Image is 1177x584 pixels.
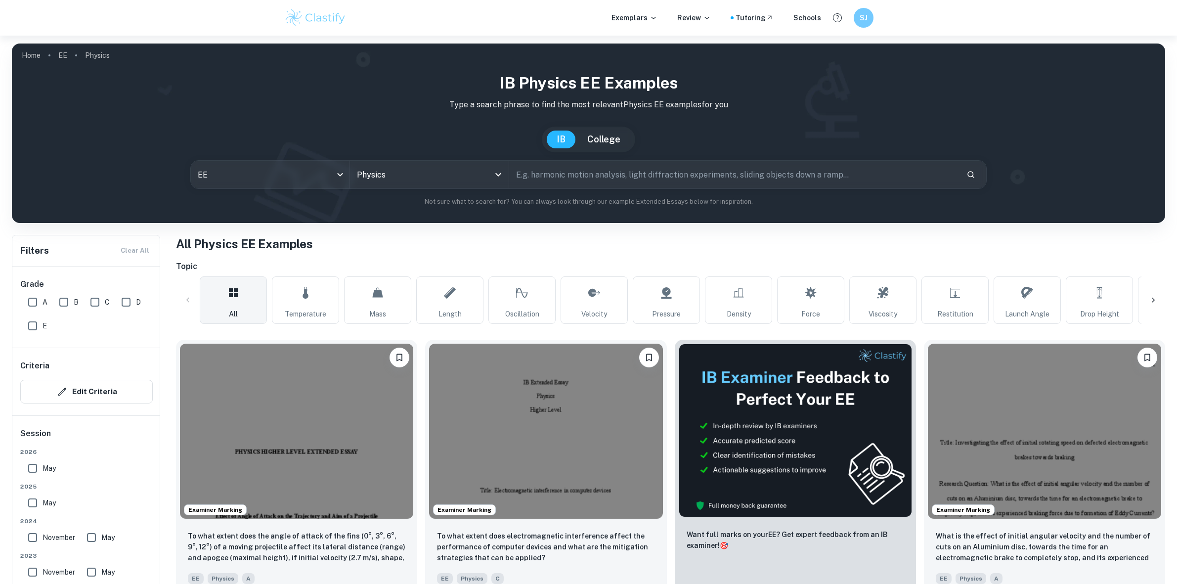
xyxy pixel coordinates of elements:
span: Physics [457,573,487,584]
button: Search [962,166,979,183]
span: Oscillation [505,309,539,319]
span: E [43,320,47,331]
h6: SJ [858,12,869,23]
span: Temperature [285,309,326,319]
button: Bookmark [1137,348,1157,367]
p: Review [677,12,711,23]
span: May [101,567,115,578]
img: Physics EE example thumbnail: What is the effect of initial angular ve [928,344,1161,519]
p: Want full marks on your EE ? Get expert feedback from an IB examiner! [687,529,904,551]
span: May [43,463,56,474]
p: To what extent does the angle of attack of the fins (0°, 3°, 6°, 9°, 12°) of a moving projectile ... [188,531,405,564]
span: Mass [369,309,386,319]
span: EE [437,573,453,584]
span: Restitution [937,309,973,319]
span: All [229,309,238,319]
img: Physics EE example thumbnail: To what extent does electromagnetic inte [429,344,662,519]
span: A [990,573,1003,584]
h1: All Physics EE Examples [176,235,1165,253]
button: Edit Criteria [20,380,153,404]
span: Physics [956,573,986,584]
span: May [43,497,56,508]
p: Physics [85,50,110,61]
span: November [43,567,75,578]
img: Clastify logo [284,8,347,28]
span: Density [727,309,751,319]
button: College [577,131,630,148]
h6: Topic [176,261,1165,272]
img: Thumbnail [679,344,912,517]
h6: Session [20,428,153,448]
h6: Filters [20,244,49,258]
span: EE [188,573,204,584]
span: November [43,532,75,543]
button: Bookmark [390,348,409,367]
button: Help and Feedback [829,9,846,26]
span: B [74,297,79,308]
span: A [242,573,255,584]
span: 2025 [20,482,153,491]
span: 🎯 [720,541,728,549]
p: Type a search phrase to find the most relevant Physics EE examples for you [20,99,1157,111]
span: Physics [208,573,238,584]
p: What is the effect of initial angular velocity and the number of cuts on an Aluminium disc, towar... [936,531,1153,564]
span: A [43,297,47,308]
span: Examiner Marking [932,505,994,514]
span: Force [801,309,820,319]
p: Not sure what to search for? You can always look through our example Extended Essays below for in... [20,197,1157,207]
button: Bookmark [639,348,659,367]
input: E.g. harmonic motion analysis, light diffraction experiments, sliding objects down a ramp... [509,161,959,188]
p: To what extent does electromagnetic interference affect the performance of computer devices and w... [437,531,654,563]
span: Examiner Marking [434,505,495,514]
div: EE [191,161,349,188]
a: EE [58,48,67,62]
h1: IB Physics EE examples [20,71,1157,95]
span: Pressure [652,309,681,319]
span: Launch Angle [1005,309,1049,319]
button: Open [491,168,505,181]
span: May [101,532,115,543]
span: Viscosity [869,309,897,319]
span: Velocity [581,309,607,319]
span: 2023 [20,551,153,560]
span: 2024 [20,517,153,526]
h6: Criteria [20,360,49,372]
span: C [105,297,110,308]
span: Drop Height [1080,309,1119,319]
a: Schools [793,12,821,23]
span: Length [438,309,462,319]
span: Examiner Marking [184,505,246,514]
a: Tutoring [736,12,774,23]
h6: Grade [20,278,153,290]
button: IB [547,131,575,148]
span: EE [936,573,952,584]
span: C [491,573,504,584]
img: profile cover [12,44,1165,223]
img: Physics EE example thumbnail: To what extent does the angle of attack [180,344,413,519]
button: SJ [854,8,873,28]
p: Exemplars [611,12,657,23]
span: D [136,297,141,308]
span: 2026 [20,448,153,456]
a: Home [22,48,41,62]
